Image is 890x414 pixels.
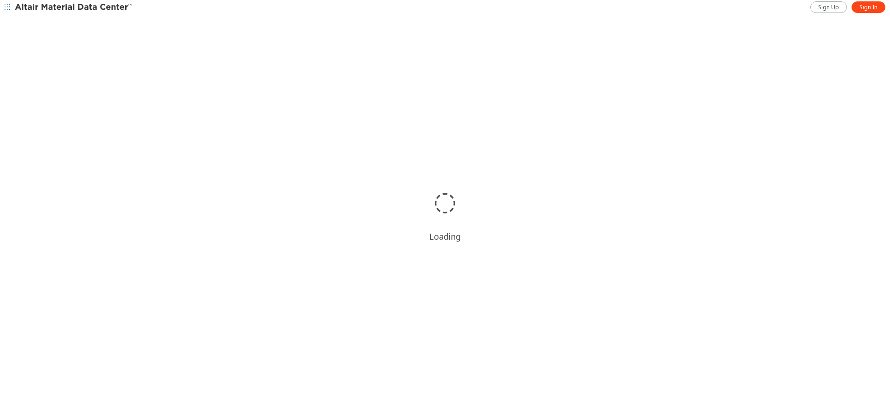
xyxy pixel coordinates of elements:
[852,1,885,13] a: Sign In
[429,231,461,242] div: Loading
[818,4,839,11] span: Sign Up
[15,3,133,12] img: Altair Material Data Center
[859,4,877,11] span: Sign In
[810,1,847,13] a: Sign Up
